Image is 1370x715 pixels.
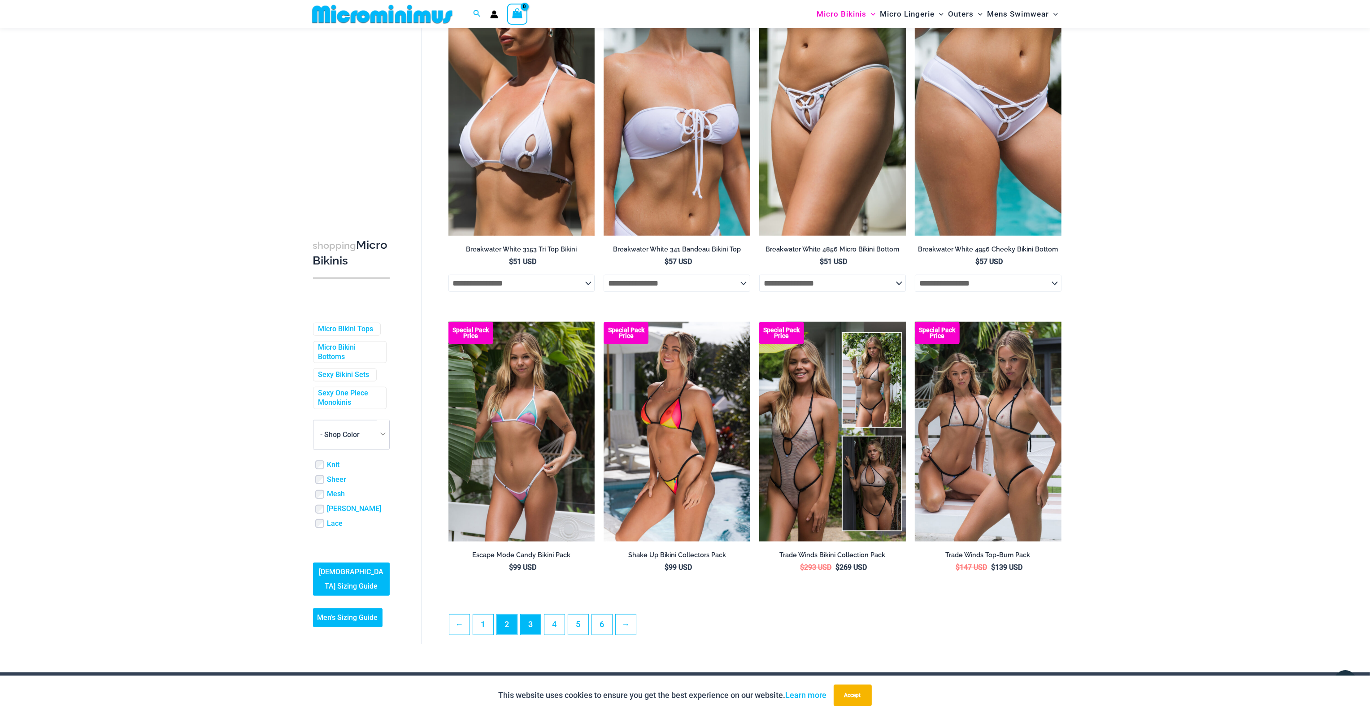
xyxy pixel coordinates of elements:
[665,563,692,572] bdi: 99 USD
[915,322,1061,542] a: Top Bum Pack (1) Trade Winds IvoryInk 317 Top 453 Micro 03Trade Winds IvoryInk 317 Top 453 Micro 03
[935,3,944,26] span: Menu Toggle
[956,563,987,572] bdi: 147 USD
[786,690,827,700] a: Learn more
[448,327,493,339] b: Special Pack Price
[956,563,960,572] span: $
[568,615,588,635] a: Page 5
[313,237,390,268] h3: Micro Bikinis
[946,3,985,26] a: OutersMenu ToggleMenu Toggle
[878,3,946,26] a: Micro LingerieMenu ToggleMenu Toggle
[313,608,383,627] a: Men’s Sizing Guide
[509,257,536,266] bdi: 51 USD
[448,322,595,542] a: Escape Mode Candy 3151 Top 4151 Bottom 02 Escape Mode Candy 3151 Top 4151 Bottom 04Escape Mode Ca...
[817,3,866,26] span: Micro Bikinis
[327,504,382,513] a: [PERSON_NAME]
[835,563,839,572] span: $
[616,615,636,635] a: →
[448,551,595,563] a: Escape Mode Candy Bikini Pack
[313,562,390,595] a: [DEMOGRAPHIC_DATA] Sizing Guide
[604,322,750,542] img: Shake Up Sunset 3145 Top 4145 Bottom 04
[985,3,1060,26] a: Mens SwimwearMenu ToggleMenu Toggle
[915,16,1061,236] img: Breakwater White 4956 Shorts 01
[759,245,906,254] h2: Breakwater White 4856 Micro Bikini Bottom
[915,245,1061,257] a: Breakwater White 4956 Cheeky Bikini Bottom
[975,257,979,266] span: $
[820,257,847,266] bdi: 51 USD
[321,430,360,438] span: - Shop Color
[448,245,595,254] h2: Breakwater White 3153 Tri Top Bikini
[759,322,906,542] img: Collection Pack (1)
[313,420,390,449] span: - Shop Color
[759,245,906,257] a: Breakwater White 4856 Micro Bikini Bottom
[313,239,357,251] span: shopping
[759,16,906,236] img: Breakwater White 4856 Micro Bottom 01
[499,689,827,702] p: This website uses cookies to ensure you get the best experience on our website.
[544,615,565,635] a: Page 4
[509,563,513,572] span: $
[490,10,498,18] a: Account icon link
[318,324,374,334] a: Micro Bikini Tops
[974,3,983,26] span: Menu Toggle
[835,563,867,572] bdi: 269 USD
[987,3,1049,26] span: Mens Swimwear
[948,3,974,26] span: Outers
[448,322,595,542] img: Escape Mode Candy 3151 Top 4151 Bottom 02
[915,551,1061,563] a: Trade Winds Top-Bum Pack
[327,475,347,484] a: Sheer
[834,685,872,706] button: Accept
[915,327,960,339] b: Special Pack Price
[759,16,906,236] a: Breakwater White 4856 Micro Bottom 01Breakwater White 3153 Top 4856 Micro Bottom 06Breakwater Whi...
[991,563,995,572] span: $
[604,551,750,563] a: Shake Up Bikini Collectors Pack
[800,563,831,572] bdi: 293 USD
[313,30,394,209] iframe: TrustedSite Certified
[604,16,750,236] a: Breakwater White 341 Top 01Breakwater White 341 Top 4956 Shorts 06Breakwater White 341 Top 4956 S...
[665,257,669,266] span: $
[915,322,1061,542] img: Top Bum Pack (1)
[448,614,1061,640] nav: Product Pagination
[309,4,456,24] img: MM SHOP LOGO FLAT
[604,245,750,257] a: Breakwater White 341 Bandeau Bikini Top
[449,615,470,635] a: ←
[759,551,906,559] h2: Trade Winds Bikini Collection Pack
[915,551,1061,559] h2: Trade Winds Top-Bum Pack
[866,3,875,26] span: Menu Toggle
[509,257,513,266] span: $
[473,9,481,20] a: Search icon link
[991,563,1022,572] bdi: 139 USD
[521,615,541,635] a: Page 3
[497,615,517,635] span: Page 2
[915,16,1061,236] a: Breakwater White 4956 Shorts 01Breakwater White 341 Top 4956 Shorts 04Breakwater White 341 Top 49...
[820,257,824,266] span: $
[1049,3,1058,26] span: Menu Toggle
[448,245,595,257] a: Breakwater White 3153 Tri Top Bikini
[509,563,536,572] bdi: 99 USD
[318,388,379,407] a: Sexy One Piece Monokinis
[604,327,648,339] b: Special Pack Price
[327,490,345,499] a: Mesh
[448,551,595,559] h2: Escape Mode Candy Bikini Pack
[759,551,906,563] a: Trade Winds Bikini Collection Pack
[813,1,1062,27] nav: Site Navigation
[592,615,612,635] a: Page 6
[473,615,493,635] a: Page 1
[800,563,804,572] span: $
[318,370,370,380] a: Sexy Bikini Sets
[318,342,379,361] a: Micro Bikini Bottoms
[327,460,340,469] a: Knit
[604,245,750,254] h2: Breakwater White 341 Bandeau Bikini Top
[604,322,750,542] a: Shake Up Sunset 3145 Top 4145 Bottom 04 Shake Up Sunset 3145 Top 4145 Bottom 05Shake Up Sunset 31...
[327,519,343,528] a: Lace
[604,16,750,236] img: Breakwater White 341 Top 01
[915,245,1061,254] h2: Breakwater White 4956 Cheeky Bikini Bottom
[665,563,669,572] span: $
[759,327,804,339] b: Special Pack Price
[880,3,935,26] span: Micro Lingerie
[448,16,595,236] img: Breakwater White 3153 Top 01
[975,257,1003,266] bdi: 57 USD
[313,420,389,449] span: - Shop Color
[759,322,906,542] a: Collection Pack (1) Trade Winds IvoryInk 317 Top 469 Thong 11Trade Winds IvoryInk 317 Top 469 Tho...
[665,257,692,266] bdi: 57 USD
[814,3,878,26] a: Micro BikinisMenu ToggleMenu Toggle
